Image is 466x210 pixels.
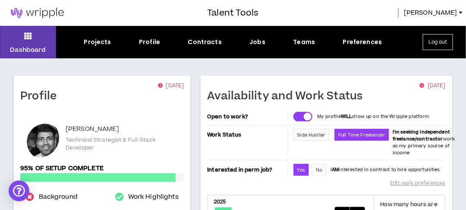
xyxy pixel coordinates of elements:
strong: AM [332,166,339,173]
a: Background [39,192,78,202]
p: Dashboard [10,45,46,54]
div: Contracts [188,38,222,47]
p: [DATE] [158,82,184,90]
p: I interested in contract to hire opportunities [331,166,440,173]
p: Technical Strategist & Full-Stack Developer [66,136,184,152]
span: [PERSON_NAME] [404,8,457,18]
div: Open Intercom Messenger [9,181,29,201]
p: 95% of setup complete [20,164,184,173]
b: 2025 [214,198,226,206]
a: Work Highlights [128,192,179,202]
div: Profile [139,38,160,47]
div: Teams [293,38,315,47]
span: Side Hustler [297,132,326,138]
p: [PERSON_NAME] [66,124,119,134]
h3: Talent Tools [207,6,258,19]
p: Interested in perm job? [207,164,286,176]
p: Open to work? [207,113,286,120]
span: No [316,167,322,173]
div: Preferences [343,38,382,47]
button: Log out [423,34,453,50]
span: Yes [297,167,305,173]
div: Jobs [250,38,266,47]
h1: Availability and Work Status [207,89,369,103]
div: Uttam M. [20,118,59,157]
p: Work Status [207,129,286,141]
div: Projects [84,38,111,47]
b: I'm seeking independent freelance/contractor [393,129,450,142]
span: work as my primary source of income [393,129,455,156]
strong: WILL [341,113,352,120]
h1: Profile [20,89,63,103]
p: [DATE] [420,82,446,90]
a: Edit work preferences [390,176,446,191]
p: My profile show up on the Wripple platform [318,113,429,120]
